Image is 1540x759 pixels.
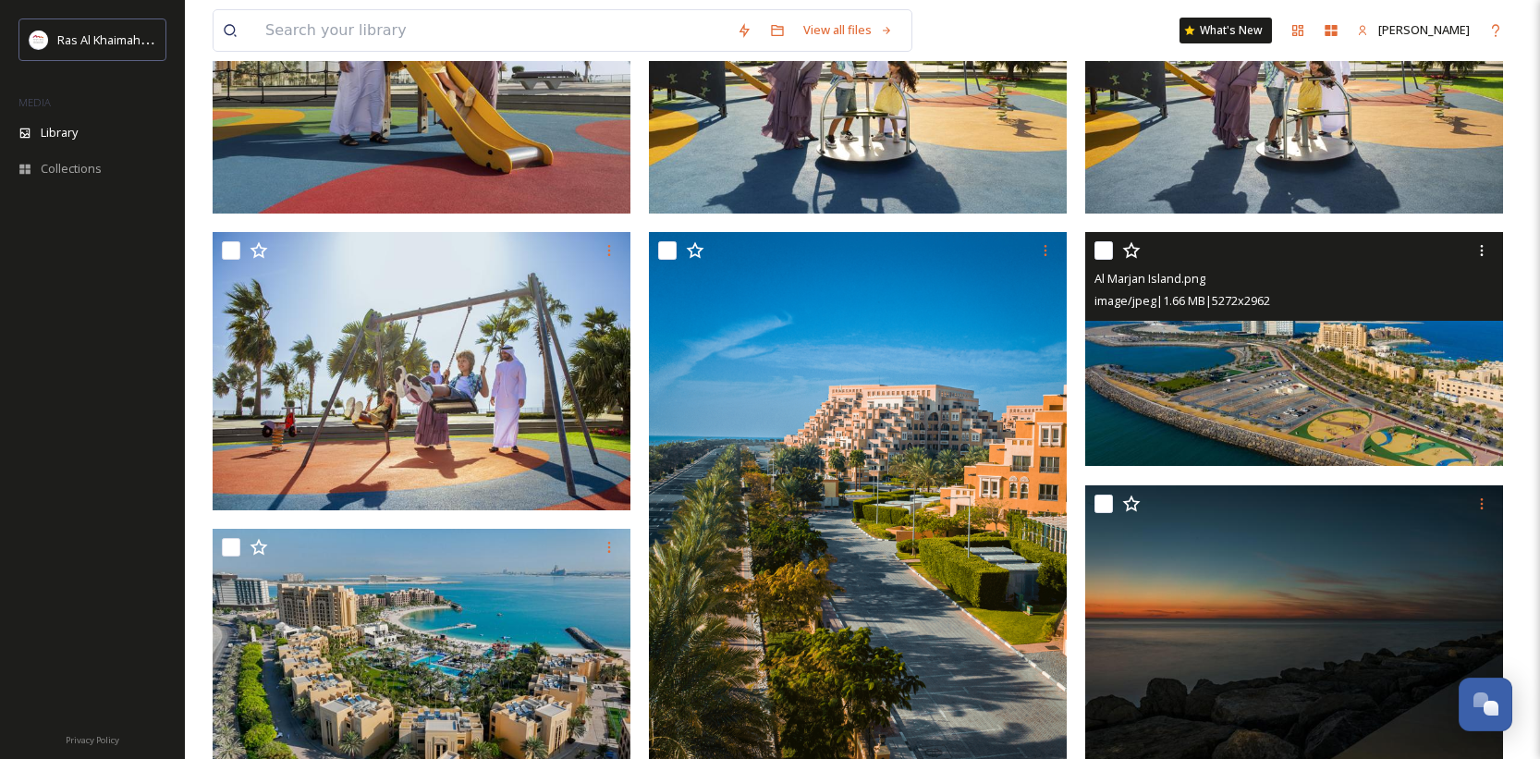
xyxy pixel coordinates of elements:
[1094,292,1270,309] span: image/jpeg | 1.66 MB | 5272 x 2962
[1459,678,1512,731] button: Open Chat
[66,728,119,750] a: Privacy Policy
[57,31,319,48] span: Ras Al Khaimah Tourism Development Authority
[66,734,119,746] span: Privacy Policy
[794,12,902,48] a: View all files
[213,232,630,511] img: Kids activities.tif
[1179,18,1272,43] a: What's New
[1094,270,1205,287] span: Al Marjan Island.png
[41,160,102,178] span: Collections
[18,95,51,109] span: MEDIA
[1348,12,1479,48] a: [PERSON_NAME]
[1085,232,1503,467] img: Al Marjan Island.png
[256,10,727,51] input: Search your library
[30,31,48,49] img: Logo_RAKTDA_RGB-01.png
[41,124,78,141] span: Library
[1378,21,1470,38] span: [PERSON_NAME]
